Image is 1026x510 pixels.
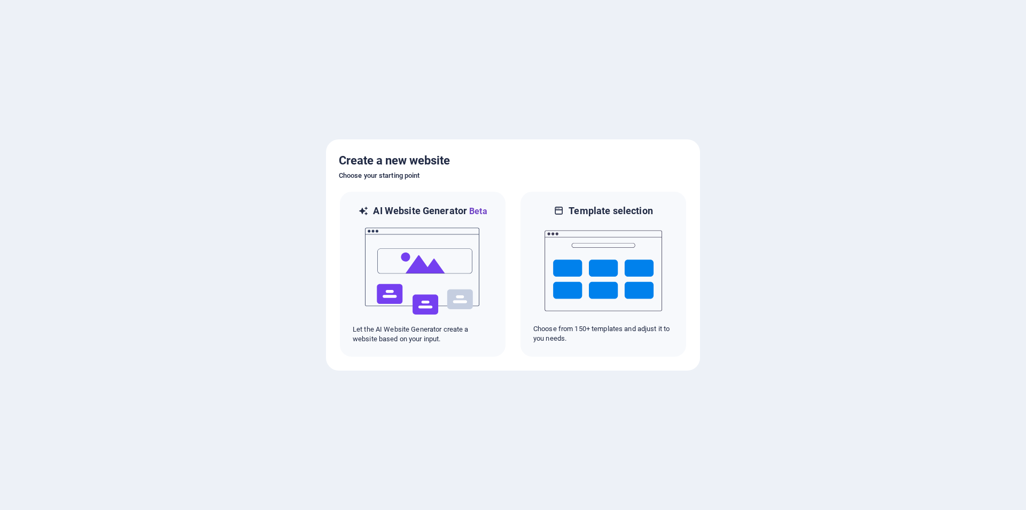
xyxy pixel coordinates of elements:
[353,325,493,344] p: Let the AI Website Generator create a website based on your input.
[339,169,687,182] h6: Choose your starting point
[467,206,487,216] span: Beta
[373,205,487,218] h6: AI Website Generator
[519,191,687,358] div: Template selectionChoose from 150+ templates and adjust it to you needs.
[339,152,687,169] h5: Create a new website
[364,218,481,325] img: ai
[569,205,652,217] h6: Template selection
[533,324,673,343] p: Choose from 150+ templates and adjust it to you needs.
[339,191,507,358] div: AI Website GeneratorBetaaiLet the AI Website Generator create a website based on your input.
